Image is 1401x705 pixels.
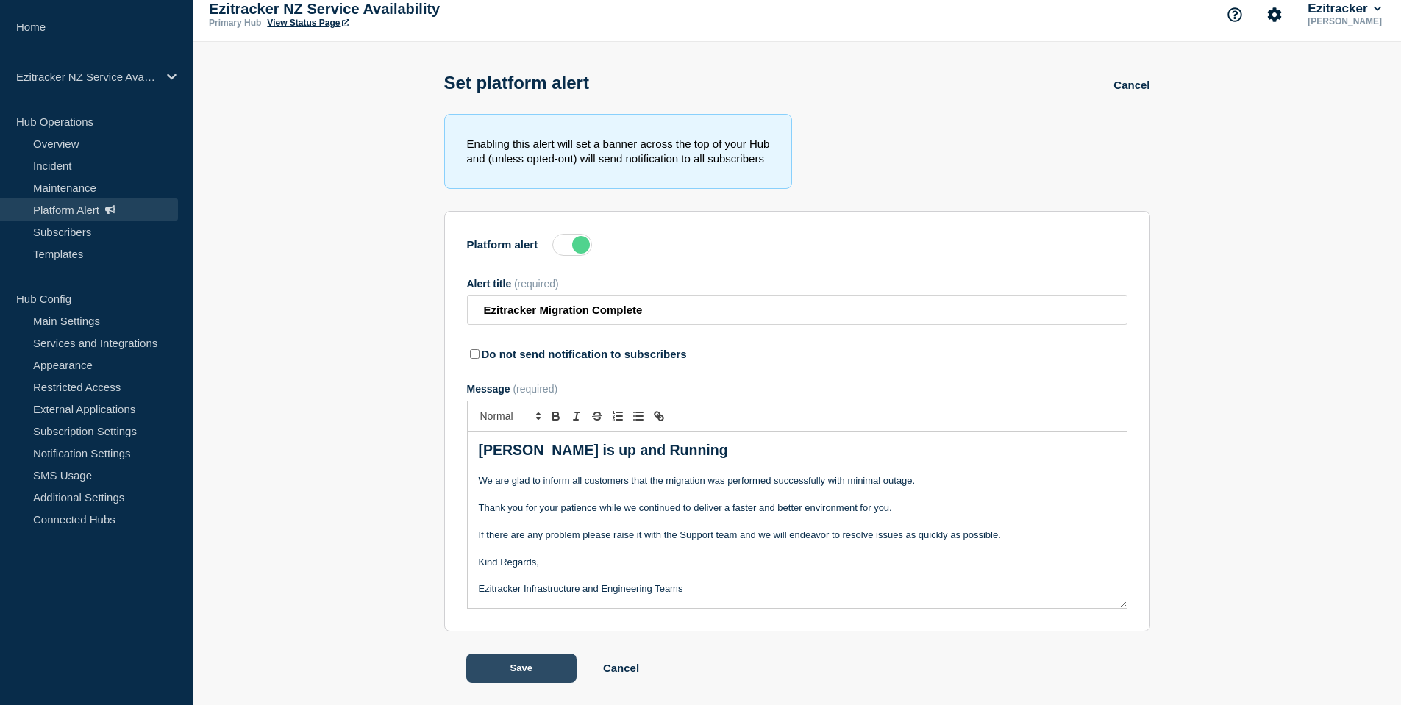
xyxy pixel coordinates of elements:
[467,383,1127,395] div: Message
[607,407,628,425] button: Toggle ordered list
[603,662,639,674] a: Cancel
[466,654,577,683] button: Save
[209,18,261,28] p: Primary Hub
[467,278,1127,290] div: Alert title
[514,278,559,290] span: (required)
[479,582,1116,595] p: Ezitracker Infrastructure and Engineering Teams
[470,349,480,359] input: Do not send notification to subscribers
[474,407,546,425] span: Font size
[1305,1,1384,16] button: Ezitracker
[467,295,1127,325] input: Alert title
[479,442,728,458] strong: [PERSON_NAME] is up and Running
[566,407,587,425] button: Toggle italic text
[444,114,793,189] div: Enabling this alert will set a banner across the top of your Hub and (unless opted-out) will send...
[479,529,1116,542] p: If there are any problem please raise it with the Support team and we will endeavor to resolve is...
[479,474,1116,487] p: We are glad to inform all customers that the migration was performed successfully with minimal ou...
[649,407,669,425] button: Toggle link
[1113,79,1149,91] a: Cancel
[468,432,1127,608] div: Message
[444,73,589,93] h1: Set platform alert
[628,407,649,425] button: Toggle bulleted list
[209,1,503,18] p: Ezitracker NZ Service Availability
[546,407,566,425] button: Toggle bold text
[513,383,557,395] span: (required)
[482,348,687,360] label: Do not send notification to subscribers
[267,18,349,28] a: View Status Page
[479,501,1116,515] p: Thank you for your patience while we continued to deliver a faster and better environment for you.
[16,71,157,83] p: Ezitracker NZ Service Availability
[479,556,1116,569] p: Kind Regards,
[467,238,538,251] label: Platform alert
[587,407,607,425] button: Toggle strikethrough text
[1305,16,1385,26] p: [PERSON_NAME]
